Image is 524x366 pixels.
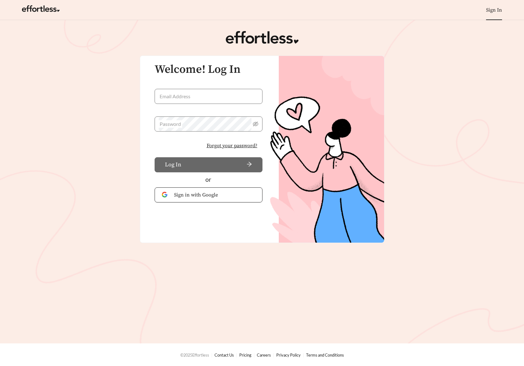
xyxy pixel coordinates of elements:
div: or [155,175,262,184]
img: Google Authentication [162,192,169,198]
a: Pricing [239,353,251,358]
a: Privacy Policy [276,353,301,358]
a: Contact Us [214,353,234,358]
button: Forgot your password? [202,139,262,152]
span: © 2025 Effortless [180,353,209,358]
span: eye-invisible [253,121,258,127]
a: Terms and Conditions [306,353,344,358]
a: Careers [257,353,271,358]
a: Sign In [486,7,502,13]
span: Sign in with Google [174,191,255,199]
span: Forgot your password? [207,142,257,149]
button: Sign in with Google [155,187,262,202]
h3: Welcome! Log In [155,63,262,76]
button: Log Inarrow-right [155,157,262,172]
